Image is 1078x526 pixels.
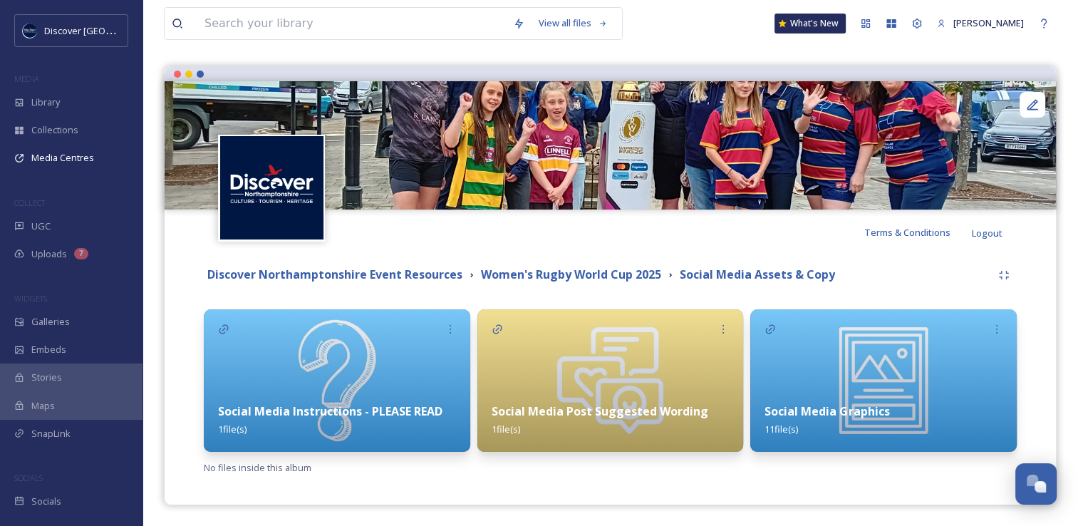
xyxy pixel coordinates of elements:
[165,81,1056,210] img: shared image.jpg
[197,8,506,39] input: Search your library
[31,123,78,137] span: Collections
[31,220,51,233] span: UGC
[765,423,798,435] span: 11 file(s)
[481,267,661,282] strong: Women's Rugby World Cup 2025
[74,248,88,259] div: 7
[765,403,889,419] strong: Social Media Graphics
[31,371,62,384] span: Stories
[218,403,442,419] strong: Social Media Instructions - PLEASE READ
[930,9,1031,37] a: [PERSON_NAME]
[23,24,37,38] img: Untitled%20design%20%282%29.png
[532,9,615,37] a: View all files
[31,247,67,261] span: Uploads
[774,14,846,33] a: What's New
[31,427,71,440] span: SnapLink
[953,16,1024,29] span: [PERSON_NAME]
[14,73,39,84] span: MEDIA
[44,24,174,37] span: Discover [GEOGRAPHIC_DATA]
[204,461,311,474] span: No files inside this album
[477,309,744,452] img: 57273e89-16d2-4eb5-adbd-b4714f80d228.jpg
[14,293,47,304] span: WIDGETS
[750,309,1017,452] img: a3a90d9f-5a74-4163-91c3-cb080eb273cb.jpg
[14,473,43,483] span: SOCIALS
[31,315,70,329] span: Galleries
[864,224,972,241] a: Terms & Conditions
[207,267,462,282] strong: Discover Northamptonshire Event Resources
[972,227,1002,239] span: Logout
[492,403,708,419] strong: Social Media Post Suggested Wording
[31,495,61,508] span: Socials
[31,399,55,413] span: Maps
[680,267,835,282] strong: Social Media Assets & Copy
[14,197,45,208] span: COLLECT
[31,151,94,165] span: Media Centres
[492,423,520,435] span: 1 file(s)
[1015,463,1057,505] button: Open Chat
[204,309,470,452] img: 74aea876-34f9-41ed-a5a7-3cc75dfe97ef.jpg
[31,343,66,356] span: Embeds
[220,136,323,239] img: Untitled%20design%20%282%29.png
[218,423,247,435] span: 1 file(s)
[864,226,950,239] span: Terms & Conditions
[31,96,60,109] span: Library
